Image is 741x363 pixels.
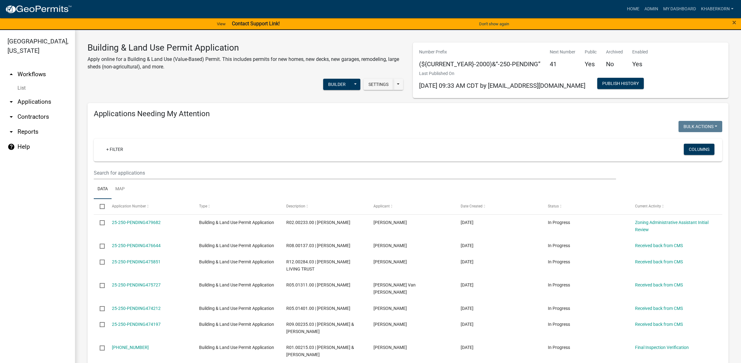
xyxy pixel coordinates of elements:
span: Mary Honermann [373,322,407,327]
p: Number Prefix [419,49,540,55]
datatable-header-cell: Applicant [368,199,455,214]
datatable-header-cell: Application Number [106,199,193,214]
span: In Progress [548,220,570,225]
span: Status [548,204,559,208]
span: × [732,18,736,27]
span: Building & Land Use Permit Application [199,322,274,327]
h5: (${CURRENT_YEAR}-2000)&“-250-PENDING” [419,60,540,68]
span: Building & Land Use Permit Application [199,282,274,287]
span: Applicant [373,204,390,208]
span: In Progress [548,259,570,264]
span: Jerry Allers [373,243,407,248]
button: Columns [684,144,714,155]
a: Received back from CMS [635,322,683,327]
span: Building & Land Use Permit Application [199,220,274,225]
span: 09/09/2025 [461,282,473,287]
a: 25-250-PENDING475727 [112,282,161,287]
span: 09/03/2025 [461,345,473,350]
span: Timothy Van De Walker [373,282,416,295]
span: Date Created [461,204,483,208]
i: arrow_drop_up [8,71,15,78]
h4: Applications Needing My Attention [94,109,722,118]
span: 09/05/2025 [461,322,473,327]
a: Data [94,179,112,199]
a: Zoning Administrative Assistant Initial Review [635,220,708,232]
p: Next Number [550,49,575,55]
button: Settings [363,79,393,90]
button: Close [732,19,736,26]
h5: Yes [585,60,597,68]
i: arrow_drop_down [8,98,15,106]
span: R05.01311.00 | TIM VANDEWALKER [286,282,350,287]
datatable-header-cell: Date Created [455,199,542,214]
a: Received back from CMS [635,306,683,311]
button: Don't show again [477,19,512,29]
wm-modal-confirm: Workflow Publish History [597,81,644,86]
i: arrow_drop_down [8,128,15,136]
span: Building & Land Use Permit Application [199,259,274,264]
a: Final Inspection Verification [635,345,689,350]
p: Archived [606,49,623,55]
span: In Progress [548,345,570,350]
span: In Progress [548,282,570,287]
h5: Yes [632,60,648,68]
h5: 41 [550,60,575,68]
datatable-header-cell: Select [94,199,106,214]
span: Building & Land Use Permit Application [199,243,274,248]
a: 25-250-PENDING476644 [112,243,161,248]
button: Builder [323,79,351,90]
a: Map [112,179,128,199]
input: Search for applications [94,167,616,179]
p: Enabled [632,49,648,55]
span: Description [286,204,305,208]
p: Last Published On [419,70,585,77]
a: 25-250-PENDING474197 [112,322,161,327]
span: 09/17/2025 [461,220,473,225]
span: R02.00233.00 | HEIDI NORTON [286,220,350,225]
span: Application Number [112,204,146,208]
a: Admin [642,3,661,15]
span: Mark Stimets [373,259,407,264]
a: Received back from CMS [635,259,683,264]
a: My Dashboard [661,3,698,15]
a: + Filter [101,144,128,155]
button: Publish History [597,78,644,89]
h3: Building & Land Use Permit Application [88,42,403,53]
span: 09/05/2025 [461,306,473,311]
span: In Progress [548,306,570,311]
span: In Progress [548,243,570,248]
a: khaberkorn [698,3,736,15]
a: 25-250-PENDING475851 [112,259,161,264]
datatable-header-cell: Type [193,199,280,214]
span: 09/09/2025 [461,259,473,264]
span: R01.00215.03 | MICHAEL L & SHIRLEY A MANTHEI [286,345,354,357]
a: Home [624,3,642,15]
a: [PHONE_NUMBER] [112,345,149,350]
a: Received back from CMS [635,282,683,287]
a: View [214,19,228,29]
span: In Progress [548,322,570,327]
span: [DATE] 09:33 AM CDT by [EMAIL_ADDRESS][DOMAIN_NAME] [419,82,585,89]
span: R12.00284.03 | DONDLINGER LIVING TRUST [286,259,350,271]
datatable-header-cell: Description [280,199,368,214]
p: Public [585,49,597,55]
span: Building & Land Use Permit Application [199,345,274,350]
a: Received back from CMS [635,243,683,248]
span: 09/10/2025 [461,243,473,248]
i: arrow_drop_down [8,113,15,121]
span: R08.00137.03 | ANDREW E MULLENBACH [286,243,350,248]
span: Bryant Dick [373,306,407,311]
a: 25-250-PENDING474212 [112,306,161,311]
span: Current Activity [635,204,661,208]
a: 25-250-PENDING479682 [112,220,161,225]
p: Apply online for a Building & Land Use (Value-Based) Permit. This includes permits for new homes,... [88,56,403,71]
span: Type [199,204,207,208]
button: Bulk Actions [678,121,722,132]
span: Heidi Norton [373,220,407,225]
span: R05.01401.00 | BRYANT L DICK [286,306,350,311]
span: Building & Land Use Permit Application [199,306,274,311]
span: Shirley Manthei [373,345,407,350]
datatable-header-cell: Status [542,199,629,214]
h5: No [606,60,623,68]
datatable-header-cell: Current Activity [629,199,716,214]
